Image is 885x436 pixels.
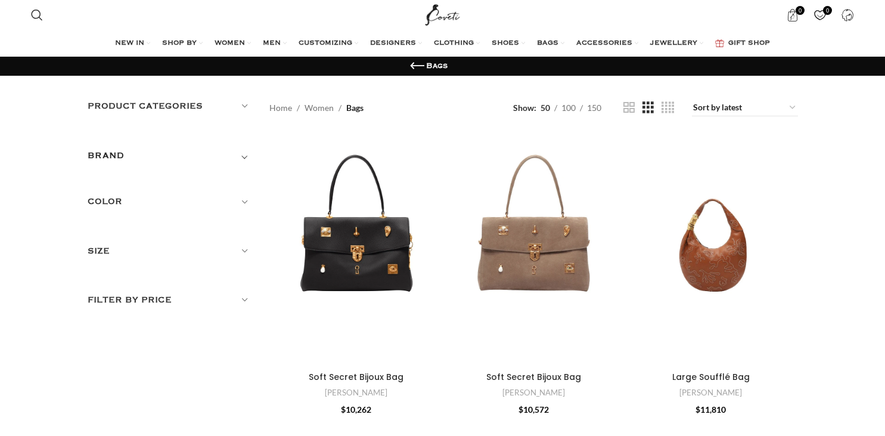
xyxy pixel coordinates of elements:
span: SHOP BY [162,39,197,48]
select: Shop order [692,100,798,116]
a: Soft Secret Bijoux Bag [486,371,581,383]
span: NEW IN [115,39,144,48]
h5: BRAND [88,149,125,162]
div: Toggle filter [88,149,252,170]
a: 100 [557,101,580,115]
h5: Filter by price [88,293,252,307]
span: WOMEN [215,39,245,48]
div: My Wishlist [808,3,833,27]
span: 0 [823,6,832,15]
a: Large Soufflé Bag [624,134,798,366]
a: JEWELLERY [650,32,703,55]
h5: Color [88,195,252,208]
span: MEN [263,39,281,48]
a: [PERSON_NAME] [679,387,742,398]
a: Women [305,101,334,115]
a: SHOES [492,32,525,55]
span: Show [513,101,536,115]
bdi: 11,810 [695,404,726,415]
img: GiftBag [715,39,724,47]
a: Search [25,3,49,27]
a: Grid view 2 [623,100,635,115]
a: Site logo [423,9,462,19]
h1: Bags [426,61,448,72]
a: SHOP BY [162,32,203,55]
span: CLOTHING [434,39,474,48]
span: GIFT SHOP [728,39,770,48]
span: BAGS [537,39,558,48]
a: WOMEN [215,32,251,55]
a: Go back [408,57,426,75]
span: CUSTOMIZING [299,39,352,48]
span: 0 [796,6,805,15]
span: ACCESSORIES [576,39,632,48]
a: CUSTOMIZING [299,32,358,55]
span: $ [518,404,523,415]
span: 150 [587,103,601,113]
a: GIFT SHOP [715,32,770,55]
a: 150 [583,101,605,115]
bdi: 10,572 [518,404,549,415]
a: NEW IN [115,32,150,55]
span: $ [341,404,346,415]
a: MEN [263,32,287,55]
h5: Product categories [88,100,252,113]
a: Soft Secret Bijoux Bag [447,134,621,366]
span: 50 [541,103,550,113]
a: Grid view 4 [662,100,674,115]
a: Soft Secret Bijoux Bag [309,371,403,383]
bdi: 10,262 [341,404,371,415]
a: ACCESSORIES [576,32,638,55]
a: DESIGNERS [370,32,422,55]
span: $ [695,404,700,415]
div: Main navigation [25,32,860,55]
a: Home [269,101,292,115]
a: Soft Secret Bijoux Bag [269,134,443,366]
a: [PERSON_NAME] [502,387,565,398]
a: 50 [536,101,554,115]
a: [PERSON_NAME] [325,387,387,398]
span: DESIGNERS [370,39,416,48]
a: 0 [808,3,833,27]
a: 0 [781,3,805,27]
a: Grid view 3 [642,100,654,115]
h5: Size [88,245,252,258]
a: CLOTHING [434,32,480,55]
a: BAGS [537,32,564,55]
span: JEWELLERY [650,39,697,48]
a: Large Soufflé Bag [672,371,750,383]
span: 100 [561,103,576,113]
nav: Breadcrumb [269,101,364,115]
span: Bags [346,101,364,115]
span: SHOES [492,39,519,48]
